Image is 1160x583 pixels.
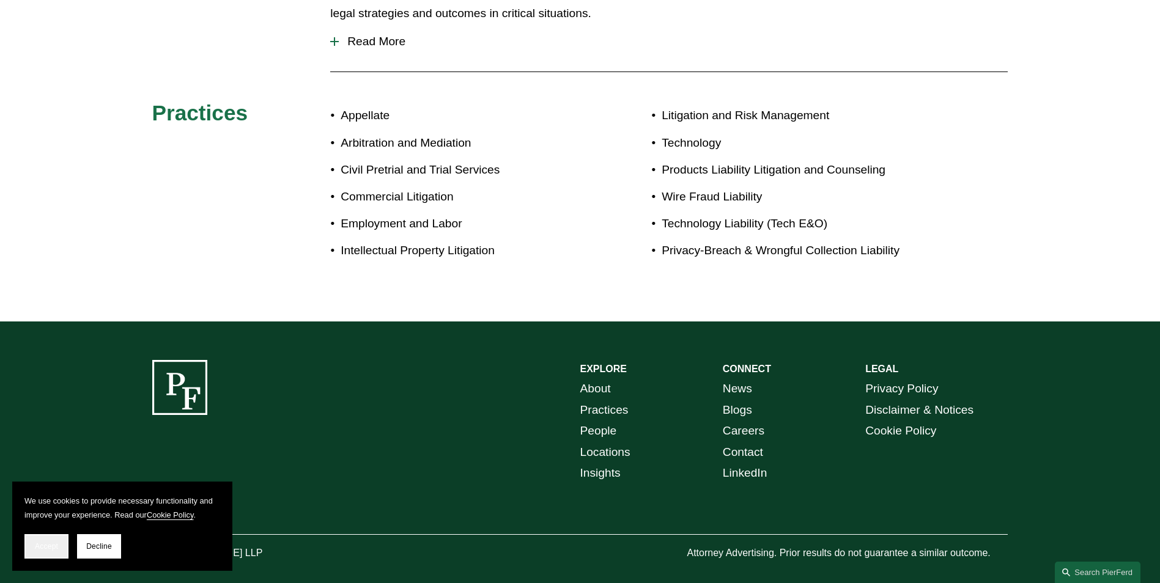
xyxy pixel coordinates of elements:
button: Decline [77,534,121,559]
p: We use cookies to provide necessary functionality and improve your experience. Read our . [24,494,220,522]
button: Accept [24,534,68,559]
a: Blogs [723,400,752,421]
a: LinkedIn [723,463,767,484]
a: Disclaimer & Notices [865,400,973,421]
a: Practices [580,400,629,421]
span: Accept [35,542,58,551]
p: Employment and Labor [341,213,580,235]
section: Cookie banner [12,482,232,571]
p: Litigation and Risk Management [662,105,937,127]
p: Technology [662,133,937,154]
a: About [580,378,611,400]
p: © [PERSON_NAME] LLP [152,544,331,562]
p: Commercial Litigation [341,186,580,208]
a: Cookie Policy [147,510,194,519]
a: People [580,420,617,442]
p: Technology Liability (Tech E&O) [662,213,937,235]
span: Read More [339,35,1008,48]
strong: LEGAL [865,364,898,374]
a: Insights [580,463,621,484]
p: Wire Fraud Liability [662,186,937,208]
p: Intellectual Property Litigation [341,240,580,262]
p: Products Liability Litigation and Counseling [662,159,937,181]
a: Cookie Policy [865,420,936,442]
strong: EXPLORE [580,364,627,374]
p: Arbitration and Mediation [341,133,580,154]
a: Search this site [1055,562,1140,583]
p: Appellate [341,105,580,127]
a: Careers [723,420,764,442]
p: Attorney Advertising. Prior results do not guarantee a similar outcome. [687,544,1008,562]
a: Privacy Policy [865,378,938,400]
p: Privacy-Breach & Wrongful Collection Liability [662,240,937,262]
button: Read More [330,26,1008,57]
span: Decline [86,542,112,551]
a: Contact [723,442,763,463]
a: Locations [580,442,630,463]
p: Civil Pretrial and Trial Services [341,159,580,181]
strong: CONNECT [723,364,771,374]
a: News [723,378,752,400]
span: Practices [152,101,248,125]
